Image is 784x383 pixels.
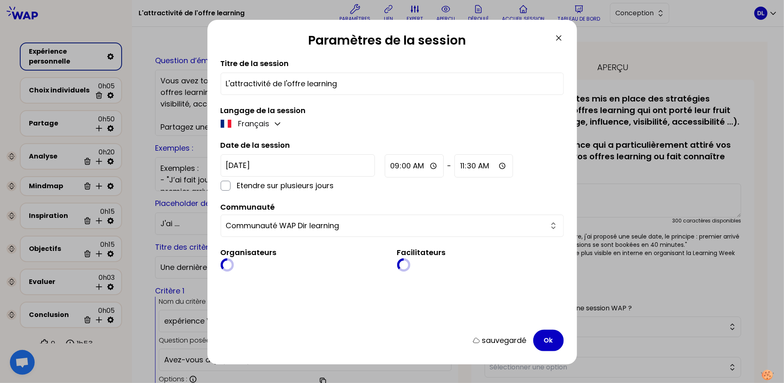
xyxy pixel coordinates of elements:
span: - [447,160,451,172]
p: Français [238,118,269,130]
label: Communauté [221,202,275,212]
input: YYYY-M-D [221,154,375,177]
p: Etendre sur plusieurs jours [237,180,375,191]
label: Facilitateurs [397,247,446,258]
button: Ok [533,330,564,351]
label: Langage de la session [221,105,306,116]
label: Titre de la session [221,58,289,69]
p: sauvegardé [482,335,527,346]
label: Organisateurs [221,247,277,258]
label: Date de la session [221,140,290,150]
h2: Paramètres de la session [221,33,554,51]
